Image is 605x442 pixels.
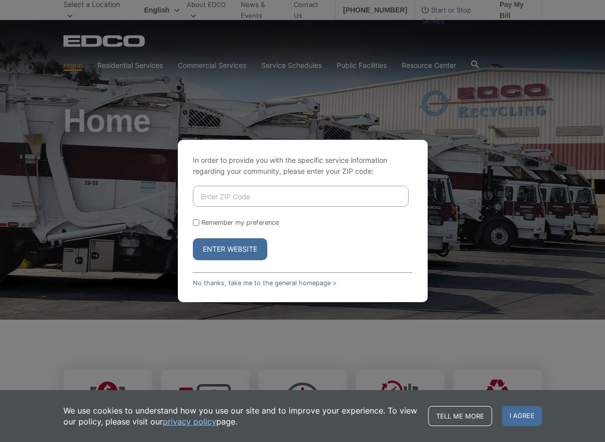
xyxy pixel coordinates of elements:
span: I agree [502,406,542,426]
p: In order to provide you with the specific service information regarding your community, please en... [193,155,413,177]
a: No thanks, take me to the general homepage > [193,279,337,287]
input: Enter ZIP Code [193,186,409,207]
p: We use cookies to understand how you use our site and to improve your experience. To view our pol... [63,405,418,427]
a: Tell me more [428,406,492,426]
label: Remember my preference [201,219,279,226]
button: Enter Website [193,238,267,260]
a: privacy policy [163,416,216,427]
